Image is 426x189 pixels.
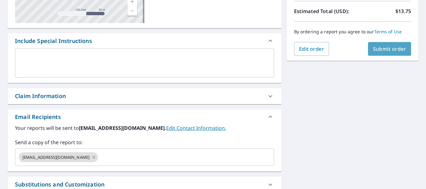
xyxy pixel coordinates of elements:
button: Edit order [294,42,329,56]
span: Edit order [299,45,324,52]
p: $13.75 [395,7,411,15]
span: Submit order [373,45,406,52]
span: [EMAIL_ADDRESS][DOMAIN_NAME] [19,154,93,160]
button: Submit order [368,42,411,56]
a: Current Level 17, Zoom Out [128,6,137,16]
a: EditContactInfo [166,125,226,131]
div: Claim Information [15,92,66,100]
div: Include Special Instructions [15,37,92,45]
label: Your reports will be sent to [15,124,274,132]
b: [EMAIL_ADDRESS][DOMAIN_NAME]. [79,125,166,131]
label: Send a copy of the report to: [15,139,274,146]
div: Email Recipients [15,113,61,121]
a: Terms of Use [374,29,402,35]
div: [EMAIL_ADDRESS][DOMAIN_NAME] [19,152,98,162]
p: Estimated Total (USD): [294,7,353,15]
div: Email Recipients [7,109,282,124]
div: Substitutions and Customization [15,180,104,189]
div: Claim Information [7,88,282,104]
p: By ordering a report you agree to our [294,29,411,35]
div: Include Special Instructions [7,33,282,48]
